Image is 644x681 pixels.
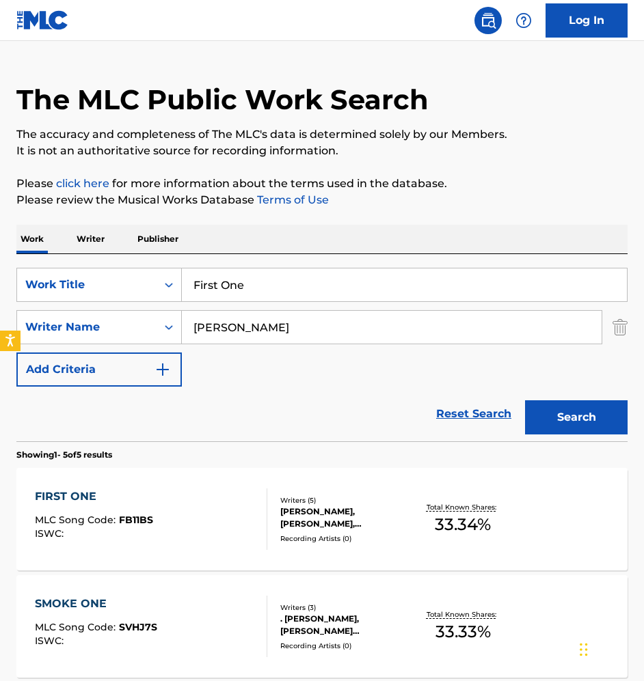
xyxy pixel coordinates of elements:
button: Search [525,400,628,434]
span: SVHJ7S [119,621,157,633]
div: Recording Artists ( 0 ) [280,533,412,544]
div: . [PERSON_NAME], [PERSON_NAME] [PERSON_NAME], [PERSON_NAME] [280,613,412,637]
span: ISWC : [35,635,67,647]
p: Total Known Shares: [427,502,500,512]
div: Work Title [25,277,148,293]
h1: The MLC Public Work Search [16,83,429,117]
a: SMOKE ONEMLC Song Code:SVHJ7SISWC:Writers (3). [PERSON_NAME], [PERSON_NAME] [PERSON_NAME], [PERSO... [16,575,628,678]
div: FIRST ONE [35,488,153,505]
span: ISWC : [35,527,67,540]
div: Recording Artists ( 0 ) [280,641,412,651]
iframe: Chat Widget [576,615,644,681]
span: MLC Song Code : [35,621,119,633]
p: The accuracy and completeness of The MLC's data is determined solely by our Members. [16,126,628,143]
p: Please review the Musical Works Database [16,192,628,208]
p: It is not an authoritative source for recording information. [16,143,628,159]
p: Writer [72,225,109,253]
p: Showing 1 - 5 of 5 results [16,449,112,461]
span: MLC Song Code : [35,514,119,526]
div: Writer Name [25,319,148,335]
div: Writers ( 5 ) [280,495,412,505]
span: FB11BS [119,514,153,526]
p: Total Known Shares: [427,609,500,620]
p: Publisher [133,225,183,253]
img: search [480,12,496,29]
div: [PERSON_NAME], [PERSON_NAME], [PERSON_NAME] [PERSON_NAME], [PERSON_NAME], [PERSON_NAME] [280,505,412,530]
a: FIRST ONEMLC Song Code:FB11BSISWC:Writers (5)[PERSON_NAME], [PERSON_NAME], [PERSON_NAME] [PERSON_... [16,468,628,570]
a: Reset Search [429,399,518,429]
div: SMOKE ONE [35,596,157,612]
img: Delete Criterion [613,310,628,344]
p: Please for more information about the terms used in the database. [16,176,628,192]
a: Public Search [474,7,502,34]
span: 33.33 % [435,620,491,644]
div: Writers ( 3 ) [280,602,412,613]
div: Help [510,7,537,34]
a: click here [56,177,109,190]
img: help [515,12,532,29]
img: MLC Logo [16,10,69,30]
form: Search Form [16,268,628,441]
span: 33.34 % [435,512,491,537]
img: 9d2ae6d4665cec9f34b9.svg [155,361,171,378]
a: Terms of Use [254,193,329,206]
a: Log In [546,3,628,38]
div: Drag [580,629,588,670]
p: Work [16,225,48,253]
button: Add Criteria [16,352,182,387]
